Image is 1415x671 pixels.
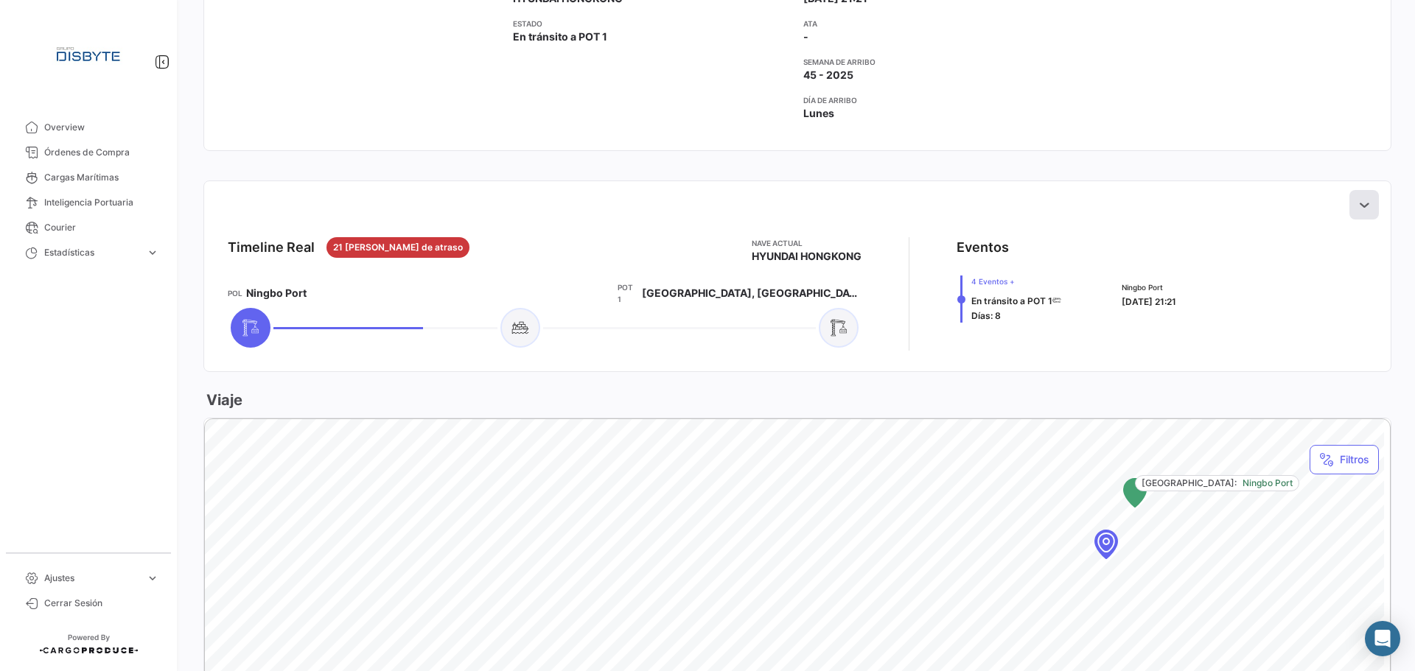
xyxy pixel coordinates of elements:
span: Courier [44,221,159,234]
span: HYUNDAI HONGKONG [752,249,862,264]
app-card-info-title: Estado [513,18,792,29]
div: Map marker [1123,478,1147,507]
span: Órdenes de Compra [44,146,159,159]
span: 21 [PERSON_NAME] de atraso [333,241,463,254]
div: Timeline Real [228,237,315,258]
app-card-info-title: Semana de Arribo [803,56,1083,68]
div: Eventos [957,237,1009,258]
span: En tránsito a POT 1 [513,29,607,44]
span: - [803,29,808,44]
span: Días: 8 [971,310,1001,321]
a: Courier [12,215,165,240]
span: expand_more [146,572,159,585]
span: Ningbo Port [246,286,307,301]
h3: Viaje [203,390,242,410]
a: Inteligencia Portuaria [12,190,165,215]
span: Cargas Marítimas [44,171,159,184]
app-card-info-title: POT 1 [618,281,637,305]
span: Cerrar Sesión [44,597,159,610]
span: [GEOGRAPHIC_DATA]: [1142,477,1237,490]
span: expand_more [146,246,159,259]
span: Estadísticas [44,246,140,259]
span: [GEOGRAPHIC_DATA], [GEOGRAPHIC_DATA] [642,286,862,301]
app-card-info-title: ATA [803,18,1083,29]
app-card-info-title: Nave actual [752,237,862,249]
span: Lunes [803,106,834,121]
a: Órdenes de Compra [12,140,165,165]
div: Map marker [1094,530,1118,559]
span: Ningbo Port [1243,477,1293,490]
span: 4 Eventos + [971,275,1061,287]
span: Ajustes [44,572,140,585]
span: 45 - 2025 [803,68,853,82]
span: Ningbo Port [1122,281,1176,293]
span: [DATE] 21:21 [1122,296,1176,307]
div: Abrir Intercom Messenger [1365,621,1400,656]
a: Overview [12,115,165,140]
a: Cargas Marítimas [12,165,165,190]
app-card-info-title: POL [228,287,242,299]
button: Filtros [1310,445,1379,474]
span: Overview [44,121,159,134]
span: Inteligencia Portuaria [44,196,159,209]
span: En tránsito a POT 1 [971,295,1052,306]
img: Logo+disbyte.jpeg [52,18,125,91]
app-card-info-title: Día de Arribo [803,94,1083,106]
